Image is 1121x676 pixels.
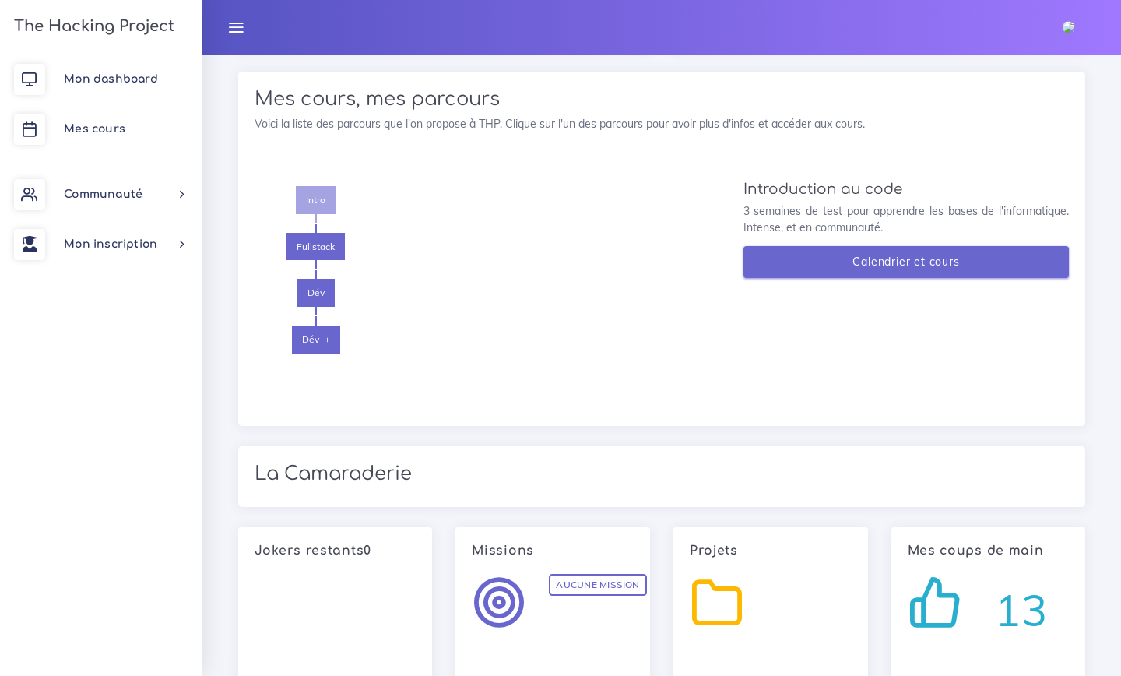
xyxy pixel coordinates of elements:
span: Mon dashboard [64,73,158,85]
span: Fullstack [286,233,345,261]
span: Intro [296,186,336,214]
h4: Introduction au code [743,181,1070,198]
h6: Jokers restants [255,544,416,558]
p: Voici la liste des parcours que l'on propose à THP. Clique sur l'un des parcours pour avoir plus ... [255,116,1069,132]
img: ebpqfojrb5gtx9aihydm.jpg [1063,21,1075,33]
span: 0 [364,544,371,558]
h2: Mes cours, mes parcours [255,88,1069,111]
h3: The Hacking Project [9,18,174,35]
a: Calendrier et cours [743,246,1070,278]
p: 3 semaines de test pour apprendre les bases de l'informatique. Intense, et en communauté. [743,203,1070,235]
h6: Projets [690,544,852,558]
h2: La Camaraderie [255,463,1069,485]
span: Dév++ [292,326,340,354]
span: Mon inscription [64,238,157,250]
span: 13 [995,579,1048,642]
h6: Mes coups de main [908,544,1070,558]
span: Aucune mission [549,574,646,596]
span: Mes cours [64,123,125,135]
span: Dév [297,279,335,307]
h6: Missions [472,544,634,558]
span: Communauté [64,188,142,200]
